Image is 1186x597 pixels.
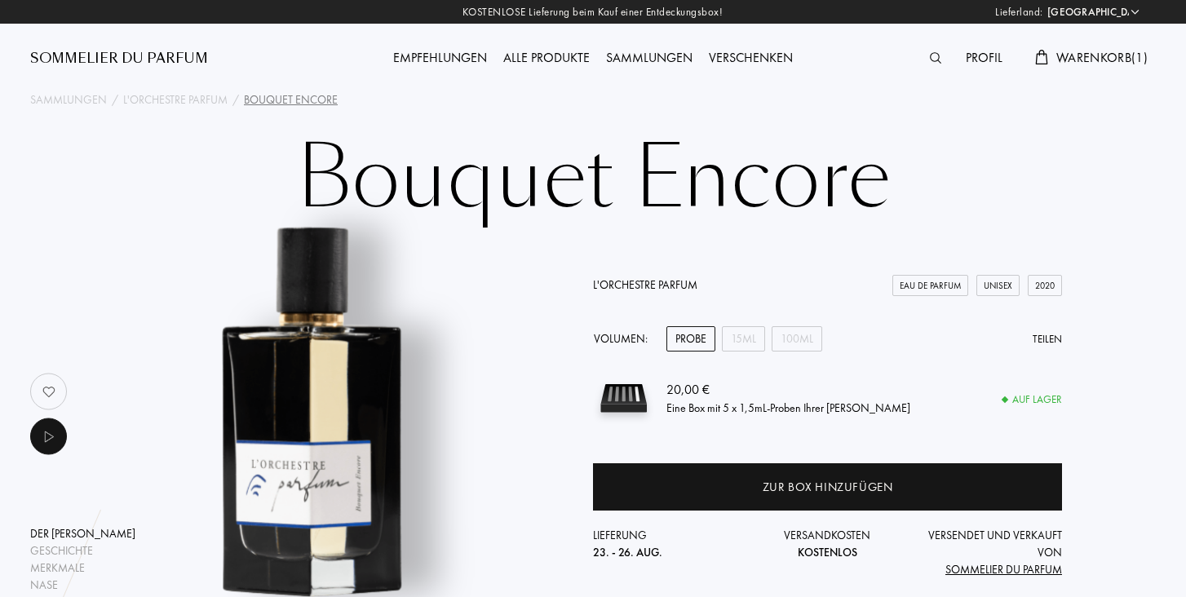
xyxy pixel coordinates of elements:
h1: Bouquet Encore [185,134,1001,223]
a: Empfehlungen [385,49,495,66]
div: Geschichte [30,542,135,559]
div: Bouquet Encore [244,91,338,108]
div: Empfehlungen [385,48,495,69]
div: Zur Box hinzufügen [763,478,893,497]
a: Sammlungen [598,49,701,66]
div: Nase [30,577,135,594]
div: Volumen: [593,326,657,352]
div: Eine Box mit 5 x 1,5mL-Proben Ihrer [PERSON_NAME] [666,400,910,417]
a: L'Orchestre Parfum [123,91,228,108]
div: Verschenken [701,48,801,69]
span: Kostenlos [798,545,857,559]
a: Alle Produkte [495,49,598,66]
div: Lieferung [593,527,750,561]
div: / [112,91,118,108]
div: Eau de Parfum [892,275,968,297]
div: Der [PERSON_NAME] [30,525,135,542]
div: Probe [666,326,715,352]
img: no_like_p.png [33,375,65,408]
div: Versandkosten [750,527,906,561]
img: cart.svg [1035,50,1048,64]
span: 23. - 26. Aug. [593,545,662,559]
img: music_play.png [38,427,59,447]
div: 100mL [772,326,822,352]
span: Sommelier du Parfum [945,562,1062,577]
div: Sammlungen [598,48,701,69]
a: Sommelier du Parfum [30,49,208,69]
div: 2020 [1028,275,1062,297]
div: Versendet und verkauft von [905,527,1062,578]
div: Alle Produkte [495,48,598,69]
a: Verschenken [701,49,801,66]
a: Sammlungen [30,91,107,108]
div: 20,00 € [666,380,910,400]
a: L'Orchestre Parfum [593,277,697,292]
span: Warenkorb ( 1 ) [1056,49,1148,66]
div: 15mL [722,326,765,352]
img: sample box [593,368,654,429]
div: Unisex [976,275,1020,297]
div: / [232,91,239,108]
div: Profil [958,48,1011,69]
img: search_icn.svg [930,52,941,64]
div: Auf Lager [1002,391,1062,408]
div: Merkmale [30,559,135,577]
a: Profil [958,49,1011,66]
span: Lieferland: [995,4,1043,20]
div: Teilen [1033,331,1062,347]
